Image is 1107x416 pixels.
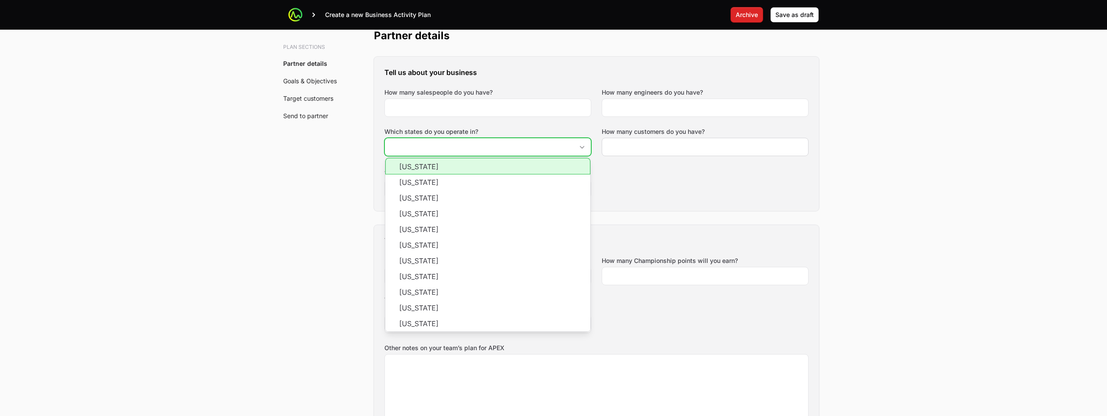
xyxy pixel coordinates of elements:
label: Which states do you operate in? [384,127,591,136]
label: Other notes on your team’s plan for APEX [384,344,809,352]
h3: Tell us about your business [384,67,809,78]
img: ActivitySource [288,8,302,22]
h3: What are your goals for the APEX initiative? [384,235,809,246]
span: Save as draft [775,10,814,20]
label: What are your marketing capabilities? [384,169,591,178]
label: How many new deals will you register? (Minimum 10) [384,256,540,265]
button: Save as draft [770,7,819,23]
a: Goals & Objectives [283,77,337,85]
label: How many salespeople do you have? [384,88,493,97]
h3: Plan sections [283,44,343,51]
h2: Partner details [374,29,819,43]
label: What is the total value of deals you will close? (Minimum $50,000 USD) [384,296,591,313]
div: Close [573,138,591,156]
button: Archive [730,7,763,23]
label: How many customers do you have? [602,127,705,136]
a: Send to partner [283,112,328,119]
p: Create a new Business Activity Plan [325,10,431,19]
a: Partner details [283,60,327,67]
label: How many engineers do you have? [602,88,703,97]
label: How many Championship points will you earn? [602,256,738,265]
a: Target customers [283,95,333,102]
span: Archive [736,10,758,20]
